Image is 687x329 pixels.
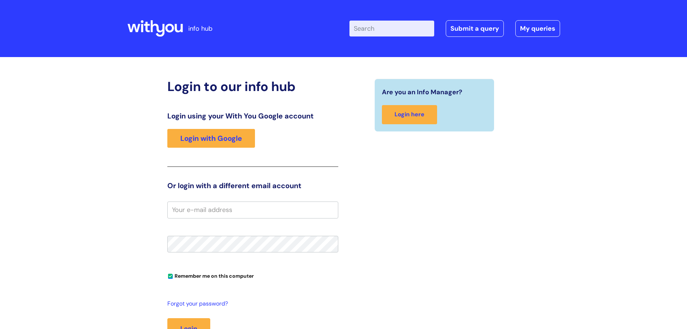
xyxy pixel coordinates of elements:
a: Login here [382,105,437,124]
label: Remember me on this computer [167,271,254,279]
input: Search [349,21,434,36]
input: Your e-mail address [167,202,338,218]
div: You can uncheck this option if you're logging in from a shared device [167,270,338,281]
span: Are you an Info Manager? [382,86,462,98]
h2: Login to our info hub [167,79,338,94]
a: Login with Google [167,129,255,148]
h3: Login using your With You Google account [167,112,338,120]
a: Forgot your password? [167,299,335,309]
p: info hub [188,23,212,34]
input: Remember me on this computer [168,274,173,279]
h3: Or login with a different email account [167,181,338,190]
a: Submit a query [446,20,504,37]
a: My queries [515,20,560,37]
